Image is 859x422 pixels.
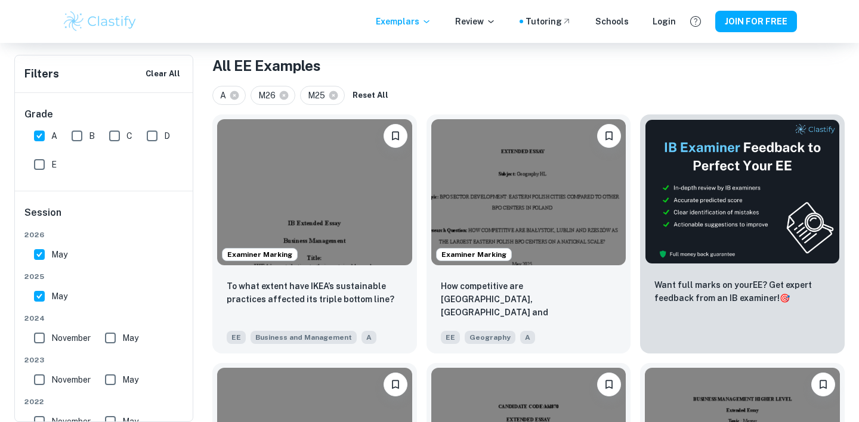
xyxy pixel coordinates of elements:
span: 2022 [24,396,184,407]
p: How competitive are Białystok, Lublin and Rzeszów as the largest eastern BPO centers on a nationa... [441,280,617,320]
span: A [51,129,57,142]
span: A [361,331,376,344]
span: May [122,373,138,386]
h6: Session [24,206,184,229]
span: D [164,129,170,142]
p: Want full marks on your EE ? Get expert feedback from an IB examiner! [654,278,830,305]
h6: Grade [24,107,184,122]
span: Geography [465,331,515,344]
span: C [126,129,132,142]
span: November [51,373,91,386]
button: Reset All [350,86,391,104]
button: Please log in to bookmark exemplars [384,373,407,396]
button: Help and Feedback [685,11,706,32]
a: Tutoring [526,15,571,28]
span: B [89,129,95,142]
img: Business and Management EE example thumbnail: To what extent have IKEA’s sustainable p [217,119,412,265]
h6: Filters [24,66,59,82]
a: ThumbnailWant full marks on yourEE? Get expert feedback from an IB examiner! [640,114,845,353]
span: M26 [258,89,281,102]
a: Examiner MarkingPlease log in to bookmark exemplarsHow competitive are Białystok, Lublin and Rzes... [427,114,631,353]
a: Login [653,15,676,28]
button: Please log in to bookmark exemplars [597,373,621,396]
span: May [51,248,67,261]
div: M25 [300,86,345,105]
button: Clear All [143,65,183,83]
span: May [51,290,67,303]
span: A [520,331,535,344]
p: Exemplars [376,15,431,28]
span: 🎯 [780,293,790,303]
span: 2024 [24,313,184,324]
img: Clastify logo [62,10,138,33]
img: Thumbnail [645,119,840,264]
span: Examiner Marking [223,249,297,260]
span: M25 [308,89,330,102]
div: M26 [251,86,295,105]
span: 2023 [24,355,184,365]
span: EE [441,331,460,344]
button: Please log in to bookmark exemplars [811,373,835,396]
span: EE [227,331,246,344]
span: May [122,331,138,345]
a: Schools [595,15,629,28]
span: E [51,158,57,171]
button: Please log in to bookmark exemplars [597,124,621,148]
button: Please log in to bookmark exemplars [384,124,407,148]
a: Examiner MarkingPlease log in to bookmark exemplarsTo what extent have IKEA’s sustainable practic... [212,114,417,353]
span: A [220,89,231,102]
span: 2026 [24,229,184,240]
span: Examiner Marking [437,249,511,260]
p: To what extent have IKEA’s sustainable practices affected its triple bottom line? [227,280,403,306]
span: Business and Management [251,331,357,344]
span: 2025 [24,271,184,282]
p: Review [455,15,496,28]
img: Geography EE example thumbnail: How competitive are Białystok, Lublin an [431,119,626,265]
h1: All EE Examples [212,55,845,76]
span: November [51,331,91,345]
div: A [212,86,246,105]
button: JOIN FOR FREE [715,11,797,32]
